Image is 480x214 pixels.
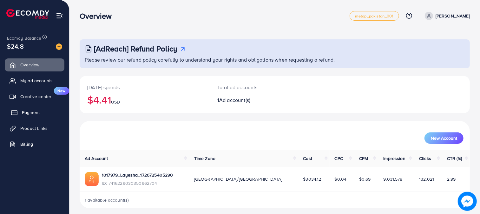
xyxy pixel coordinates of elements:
span: Ad account(s) [219,97,250,104]
span: ID: 7416229030350962704 [102,180,173,186]
span: Product Links [20,125,48,131]
p: [PERSON_NAME] [436,12,470,20]
button: New Account [424,132,464,144]
span: Impression [383,155,405,162]
img: ic-ads-acc.e4c84228.svg [85,172,99,186]
img: image [56,43,62,50]
a: Billing [5,138,64,150]
a: Creative centerNew [5,90,64,103]
span: $0.04 [335,176,347,182]
a: Product Links [5,122,64,135]
span: Clicks [419,155,431,162]
span: $3034.12 [303,176,321,182]
span: [GEOGRAPHIC_DATA]/[GEOGRAPHIC_DATA] [194,176,282,182]
span: Cost [303,155,312,162]
span: 1 available account(s) [85,197,129,203]
span: Creative center [20,93,51,100]
span: Ecomdy Balance [7,35,41,41]
p: [DATE] spends [87,84,202,91]
span: New Account [431,136,457,140]
img: image [458,192,477,211]
span: Time Zone [194,155,215,162]
h3: Overview [80,11,117,21]
span: Overview [20,62,39,68]
h2: $4.41 [87,94,202,106]
a: metap_pakistan_001 [350,11,399,21]
span: metap_pakistan_001 [355,14,394,18]
a: My ad accounts [5,74,64,87]
span: Ad Account [85,155,108,162]
span: $24.8 [7,42,24,51]
span: USD [111,99,120,105]
p: Please review our refund policy carefully to understand your rights and obligations when requesti... [85,56,466,64]
span: $0.69 [359,176,371,182]
span: CPC [335,155,343,162]
span: CTR (%) [447,155,462,162]
h2: 1 [217,97,300,103]
span: New [54,87,69,95]
span: 132,021 [419,176,434,182]
img: menu [56,12,63,19]
span: Billing [20,141,33,147]
h3: [AdReach] Refund Policy [94,44,178,53]
a: Payment [5,106,64,119]
span: CPM [359,155,368,162]
a: 1017979_Layesha_1726725405290 [102,172,173,178]
span: Payment [22,109,40,116]
span: 2.99 [447,176,456,182]
a: [PERSON_NAME] [422,12,470,20]
span: 9,031,578 [383,176,402,182]
img: logo [6,9,49,19]
a: Overview [5,58,64,71]
span: My ad accounts [20,77,53,84]
p: Total ad accounts [217,84,300,91]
